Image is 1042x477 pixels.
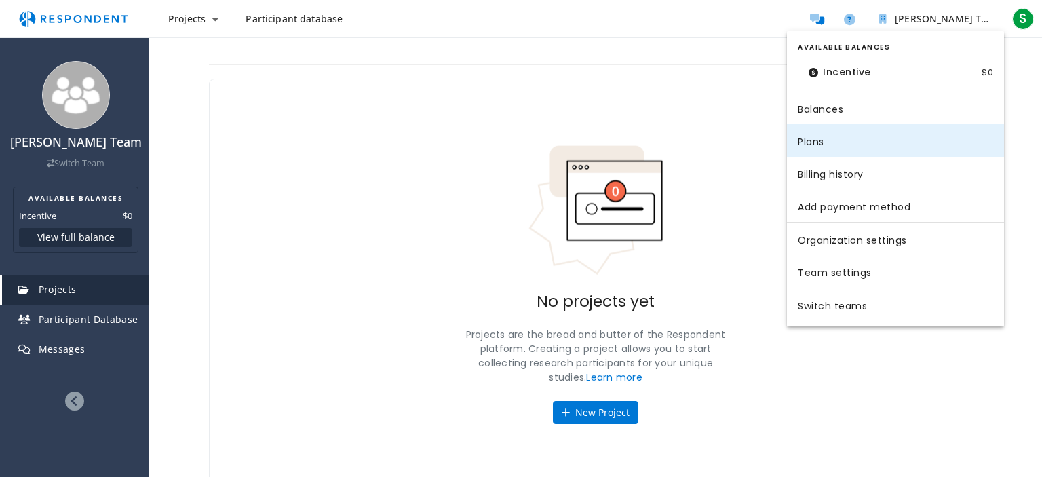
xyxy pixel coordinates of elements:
[798,58,882,86] dt: Incentive
[798,42,993,53] h2: Available Balances
[787,288,1004,321] a: Switch teams
[787,92,1004,124] a: Billing balances
[787,223,1004,255] a: Organization settings
[982,58,993,86] dd: $0
[787,37,1004,92] section: Team balance summary
[787,189,1004,222] a: Add payment method
[787,255,1004,288] a: Team settings
[787,124,1004,157] a: Billing plans
[787,157,1004,189] a: Billing history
